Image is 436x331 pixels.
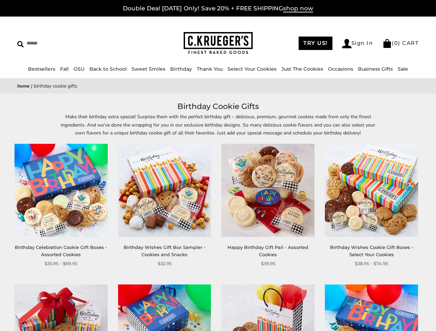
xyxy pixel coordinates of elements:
a: TRY US! [299,37,332,50]
span: $39.95 [261,260,275,267]
a: Happy Birthday Gift Pail - Assorted Cookies [227,244,308,257]
img: Birthday Celebration Cookie Gift Boxes - Assorted Cookies [14,144,108,237]
img: Happy Birthday Gift Pail - Assorted Cookies [221,144,314,237]
img: Birthday Wishes Cookie Gift Boxes - Select Your Cookies [325,144,418,237]
p: Make their birthday extra special! Surprise them with the perfect birthday gift – delicious, prem... [59,113,377,137]
a: Home [17,83,30,89]
a: OSU [74,66,85,72]
a: Birthday Celebration Cookie Gift Boxes - Assorted Cookies [15,244,107,257]
a: Sweet Smiles [132,66,165,72]
img: Account [342,39,351,48]
a: Back to School [89,66,127,72]
a: Fall [60,66,69,72]
span: 0 [394,40,398,46]
a: Just The Cookies [281,66,323,72]
a: Occasions [328,66,353,72]
a: (0) CART [382,40,419,46]
span: $35.95 - $69.95 [45,260,77,267]
a: Business Gifts [358,66,393,72]
span: shop now [283,5,313,12]
a: Double Deal [DATE] Only! Save 20% + FREE SHIPPINGshop now [123,5,313,12]
input: Search [17,38,109,49]
img: Bag [382,39,392,48]
img: Birthday Wishes Gift Box Sampler - Cookies and Snacks [118,144,211,237]
img: Search [17,41,24,48]
span: Birthday Cookie Gifts [34,83,77,89]
a: Birthday Wishes Gift Box Sampler - Cookies and Snacks [124,244,205,257]
span: | [31,83,32,89]
a: Sign In [342,39,373,48]
a: Birthday [170,66,192,72]
a: Sale [398,66,408,72]
img: C.KRUEGER'S [184,32,253,54]
span: $38.95 - $74.95 [355,260,388,267]
a: Thank You [197,66,223,72]
a: Birthday Wishes Cookie Gift Boxes - Select Your Cookies [330,244,413,257]
h1: Birthday Cookie Gifts [28,100,408,113]
span: $32.95 [158,260,172,267]
a: Bestsellers [28,66,55,72]
a: Select Your Cookies [227,66,277,72]
nav: breadcrumbs [17,82,419,90]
